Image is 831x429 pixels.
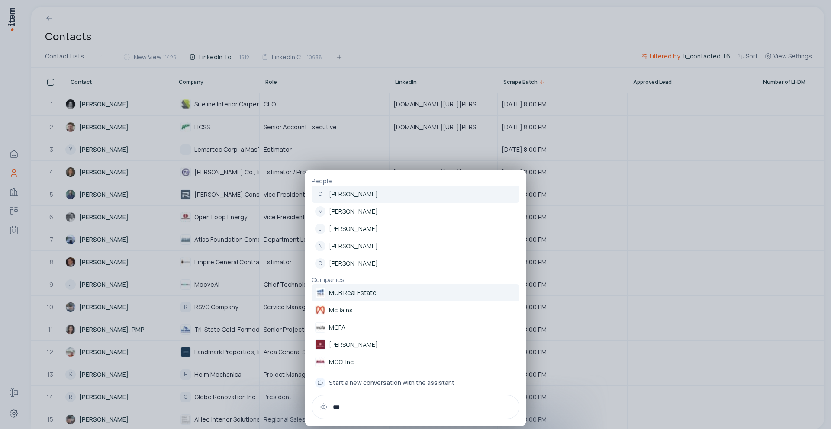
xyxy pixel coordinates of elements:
[329,378,454,387] span: Start a new conversation with the assistant
[329,207,378,216] p: [PERSON_NAME]
[315,322,325,333] img: MCFA
[305,170,526,426] div: PeopleC[PERSON_NAME]M[PERSON_NAME]J[PERSON_NAME]N[PERSON_NAME]C[PERSON_NAME]CompaniesMCB Real Est...
[329,340,378,349] p: [PERSON_NAME]
[312,284,519,301] a: MCB Real Estate
[315,206,325,217] div: M
[312,255,519,272] a: C[PERSON_NAME]
[312,177,519,186] p: People
[312,237,519,255] a: N[PERSON_NAME]
[315,288,325,298] img: MCB Real Estate
[312,336,519,353] a: [PERSON_NAME]
[312,275,519,284] p: Companies
[312,186,519,203] a: C[PERSON_NAME]
[315,241,325,251] div: N
[329,224,378,233] p: [PERSON_NAME]
[329,190,378,198] p: [PERSON_NAME]
[312,203,519,220] a: M[PERSON_NAME]
[312,374,519,391] button: Start a new conversation with the assistant
[315,357,325,367] img: MCC, Inc.
[329,358,355,366] p: MCC, Inc.
[329,242,378,250] p: [PERSON_NAME]
[329,259,378,268] p: [PERSON_NAME]
[312,319,519,336] a: MCFA
[315,339,325,350] img: McGough
[312,220,519,237] a: J[PERSON_NAME]
[312,353,519,371] a: MCC, Inc.
[315,189,325,199] div: C
[329,323,345,332] p: MCFA
[315,305,325,315] img: McBains
[315,258,325,269] div: C
[329,306,353,314] p: McBains
[312,301,519,319] a: McBains
[329,288,377,297] p: MCB Real Estate
[315,224,325,234] div: J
